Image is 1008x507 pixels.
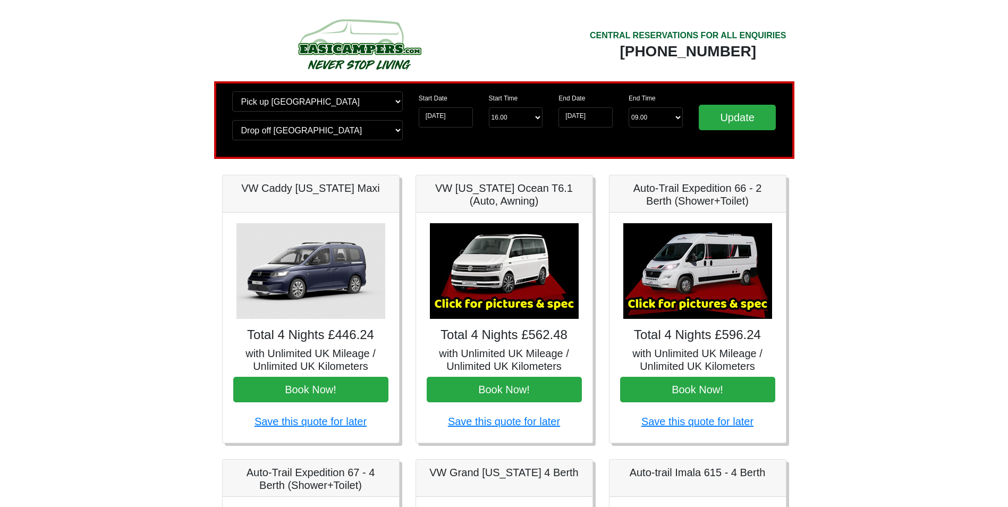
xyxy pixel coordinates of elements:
[258,15,460,73] img: campers-checkout-logo.png
[448,416,560,427] a: Save this quote for later
[430,223,579,319] img: VW California Ocean T6.1 (Auto, Awning)
[620,347,775,373] h5: with Unlimited UK Mileage / Unlimited UK Kilometers
[620,182,775,207] h5: Auto-Trail Expedition 66 - 2 Berth (Shower+Toilet)
[620,327,775,343] h4: Total 4 Nights £596.24
[427,466,582,479] h5: VW Grand [US_STATE] 4 Berth
[489,94,518,103] label: Start Time
[427,327,582,343] h4: Total 4 Nights £562.48
[699,105,776,130] input: Update
[427,182,582,207] h5: VW [US_STATE] Ocean T6.1 (Auto, Awning)
[629,94,656,103] label: End Time
[558,94,585,103] label: End Date
[427,377,582,402] button: Book Now!
[620,466,775,479] h5: Auto-trail Imala 615 - 4 Berth
[558,107,613,128] input: Return Date
[590,42,786,61] div: [PHONE_NUMBER]
[641,416,753,427] a: Save this quote for later
[623,223,772,319] img: Auto-Trail Expedition 66 - 2 Berth (Shower+Toilet)
[236,223,385,319] img: VW Caddy California Maxi
[620,377,775,402] button: Book Now!
[419,107,473,128] input: Start Date
[590,29,786,42] div: CENTRAL RESERVATIONS FOR ALL ENQUIRIES
[233,327,388,343] h4: Total 4 Nights £446.24
[233,466,388,492] h5: Auto-Trail Expedition 67 - 4 Berth (Shower+Toilet)
[255,416,367,427] a: Save this quote for later
[427,347,582,373] h5: with Unlimited UK Mileage / Unlimited UK Kilometers
[419,94,447,103] label: Start Date
[233,182,388,195] h5: VW Caddy [US_STATE] Maxi
[233,347,388,373] h5: with Unlimited UK Mileage / Unlimited UK Kilometers
[233,377,388,402] button: Book Now!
